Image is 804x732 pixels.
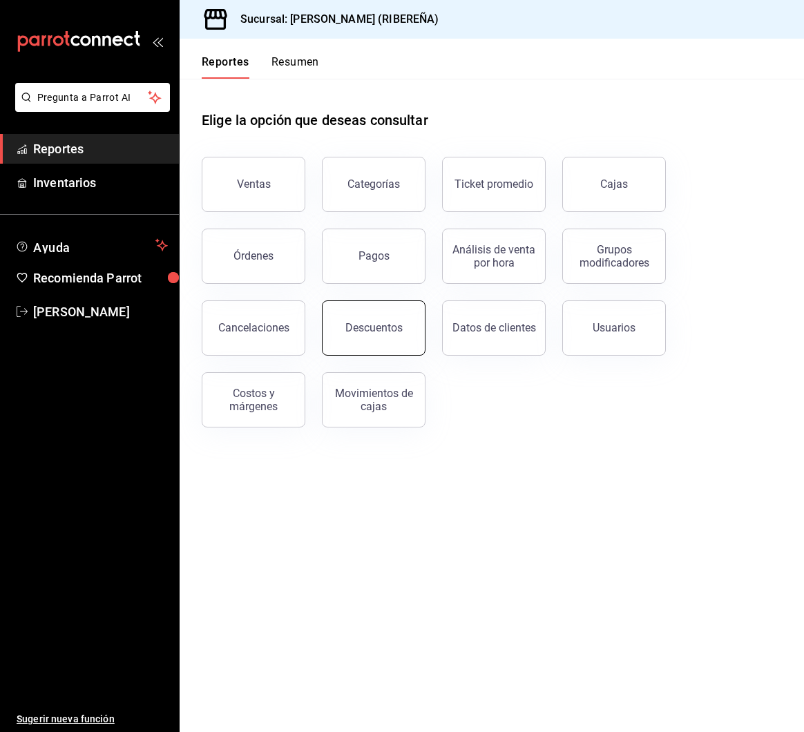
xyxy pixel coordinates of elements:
[211,387,296,413] div: Costos y márgenes
[593,321,635,334] div: Usuarios
[562,300,666,356] button: Usuarios
[451,243,537,269] div: Análisis de venta por hora
[347,177,400,191] div: Categorías
[202,372,305,427] button: Costos y márgenes
[202,229,305,284] button: Órdenes
[237,177,271,191] div: Ventas
[229,11,439,28] h3: Sucursal: [PERSON_NAME] (RIBEREÑA)
[33,269,168,287] span: Recomienda Parrot
[202,300,305,356] button: Cancelaciones
[454,177,533,191] div: Ticket promedio
[271,55,319,79] button: Resumen
[152,36,163,47] button: open_drawer_menu
[442,157,546,212] button: Ticket promedio
[33,173,168,192] span: Inventarios
[15,83,170,112] button: Pregunta a Parrot AI
[218,321,289,334] div: Cancelaciones
[322,157,425,212] button: Categorías
[33,302,168,321] span: [PERSON_NAME]
[322,372,425,427] button: Movimientos de cajas
[331,387,417,413] div: Movimientos de cajas
[202,55,319,79] div: navigation tabs
[571,243,657,269] div: Grupos modificadores
[600,176,629,193] div: Cajas
[322,300,425,356] button: Descuentos
[358,249,390,262] div: Pagos
[10,100,170,115] a: Pregunta a Parrot AI
[442,300,546,356] button: Datos de clientes
[202,110,428,131] h1: Elige la opción que deseas consultar
[202,55,249,79] button: Reportes
[322,229,425,284] button: Pagos
[202,157,305,212] button: Ventas
[562,229,666,284] button: Grupos modificadores
[345,321,403,334] div: Descuentos
[562,157,666,212] a: Cajas
[442,229,546,284] button: Análisis de venta por hora
[17,712,168,726] span: Sugerir nueva función
[33,237,150,253] span: Ayuda
[37,90,149,105] span: Pregunta a Parrot AI
[233,249,274,262] div: Órdenes
[33,139,168,158] span: Reportes
[452,321,536,334] div: Datos de clientes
